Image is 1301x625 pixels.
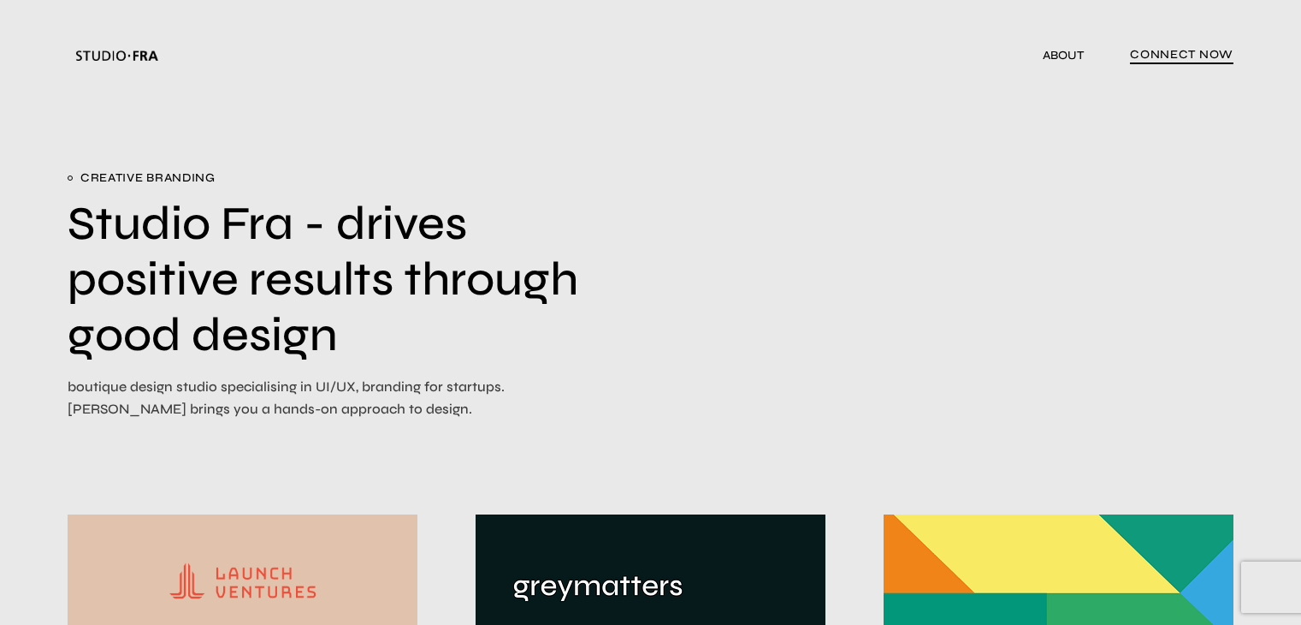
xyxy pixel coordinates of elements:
p: boutique design studio specialising in UI/UX, branding for startups. [PERSON_NAME] brings you a h... [68,376,592,420]
a: ABOUT [1043,48,1084,62]
img: Studio Fra Logo [76,51,158,61]
a: connect now [1130,42,1233,70]
h1: Studio Fra - drives positive results through good design [68,196,592,363]
span: creative branding [68,167,592,189]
